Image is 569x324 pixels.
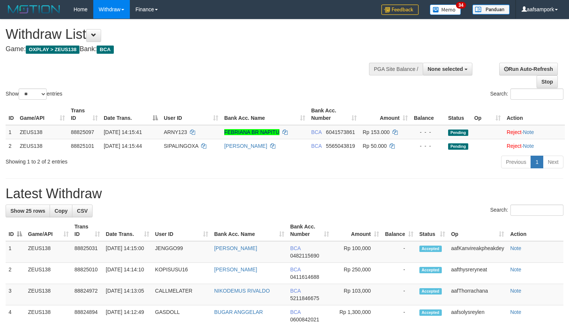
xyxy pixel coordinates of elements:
[290,267,301,272] span: BCA
[332,263,382,284] td: Rp 250,000
[504,139,565,153] td: ·
[448,143,468,150] span: Pending
[6,4,62,15] img: MOTION_logo.png
[6,139,17,153] td: 2
[290,295,319,301] span: Copy 5211846675 to clipboard
[448,263,507,284] td: aafthysreryneat
[507,129,522,135] a: Reject
[103,284,152,305] td: [DATE] 14:13:05
[332,220,382,241] th: Amount: activate to sort column ascending
[363,143,387,149] span: Rp 50.000
[17,104,68,125] th: Game/API: activate to sort column ascending
[369,63,423,75] div: PGA Site Balance /
[77,208,88,214] span: CSV
[72,205,93,217] a: CSV
[71,143,94,149] span: 88825101
[428,66,463,72] span: None selected
[25,241,72,263] td: ZEUS138
[507,143,522,149] a: Reject
[287,220,332,241] th: Bank Acc. Number: activate to sort column ascending
[326,143,355,149] span: Copy 5565043819 to clipboard
[214,267,257,272] a: [PERSON_NAME]
[471,104,504,125] th: Op: activate to sort column ascending
[414,142,442,150] div: - - -
[472,4,510,15] img: panduan.png
[382,263,416,284] td: -
[214,245,257,251] a: [PERSON_NAME]
[543,156,563,168] a: Next
[6,263,25,284] td: 2
[332,284,382,305] td: Rp 103,000
[6,220,25,241] th: ID: activate to sort column descending
[490,205,563,216] label: Search:
[363,129,390,135] span: Rp 153.000
[382,220,416,241] th: Balance: activate to sort column ascending
[523,143,534,149] a: Note
[104,129,142,135] span: [DATE] 14:15:41
[97,46,113,54] span: BCA
[6,186,563,201] h1: Latest Withdraw
[25,263,72,284] td: ZEUS138
[224,129,279,135] a: FEBRIANA BR NAPITU
[448,130,468,136] span: Pending
[499,63,558,75] a: Run Auto-Refresh
[25,220,72,241] th: Game/API: activate to sort column ascending
[419,267,442,273] span: Accepted
[6,125,17,139] td: 1
[381,4,419,15] img: Feedback.jpg
[101,104,161,125] th: Date Trans.: activate to sort column descending
[221,104,308,125] th: Bank Acc. Name: activate to sort column ascending
[17,139,68,153] td: ZEUS138
[103,220,152,241] th: Date Trans.: activate to sort column ascending
[510,267,521,272] a: Note
[419,288,442,295] span: Accepted
[10,208,45,214] span: Show 25 rows
[72,220,103,241] th: Trans ID: activate to sort column ascending
[360,104,411,125] th: Amount: activate to sort column ascending
[6,284,25,305] td: 3
[214,288,270,294] a: NIKODEMUS RIVALDO
[332,241,382,263] td: Rp 100,000
[152,284,211,305] td: CALLMELATER
[416,220,448,241] th: Status: activate to sort column ascending
[68,104,101,125] th: Trans ID: activate to sort column ascending
[6,155,231,165] div: Showing 1 to 2 of 2 entries
[537,75,558,88] a: Stop
[211,220,287,241] th: Bank Acc. Name: activate to sort column ascending
[504,104,565,125] th: Action
[423,63,472,75] button: None selected
[6,27,372,42] h1: Withdraw List
[382,241,416,263] td: -
[152,220,211,241] th: User ID: activate to sort column ascending
[6,241,25,263] td: 1
[382,284,416,305] td: -
[72,263,103,284] td: 88825010
[504,125,565,139] td: ·
[290,274,319,280] span: Copy 0411614688 to clipboard
[308,104,360,125] th: Bank Acc. Number: activate to sort column ascending
[224,143,267,149] a: [PERSON_NAME]
[19,88,47,100] select: Showentries
[6,88,62,100] label: Show entries
[6,46,372,53] h4: Game: Bank:
[161,104,221,125] th: User ID: activate to sort column ascending
[414,128,442,136] div: - - -
[448,284,507,305] td: aafThorrachana
[6,104,17,125] th: ID
[510,205,563,216] input: Search:
[326,129,355,135] span: Copy 6041573861 to clipboard
[26,46,79,54] span: OXPLAY > ZEUS138
[490,88,563,100] label: Search:
[54,208,68,214] span: Copy
[152,263,211,284] td: KOPISUSU16
[419,309,442,316] span: Accepted
[104,143,142,149] span: [DATE] 14:15:44
[214,309,263,315] a: BUGAR ANGGELAR
[103,241,152,263] td: [DATE] 14:15:00
[72,241,103,263] td: 88825031
[456,2,466,9] span: 34
[17,125,68,139] td: ZEUS138
[25,284,72,305] td: ZEUS138
[445,104,471,125] th: Status
[71,129,94,135] span: 88825097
